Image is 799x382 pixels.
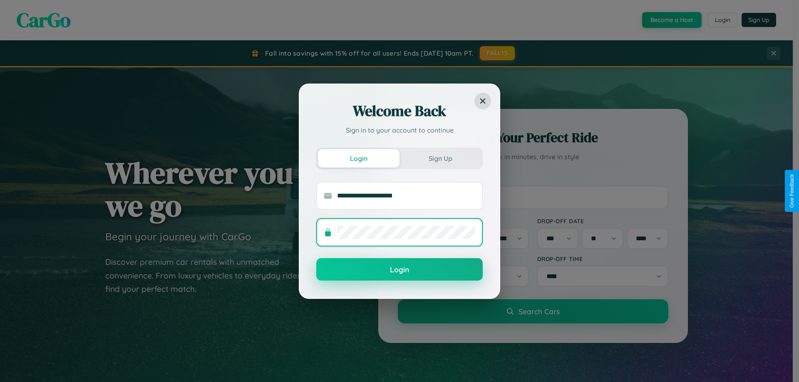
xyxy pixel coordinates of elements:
button: Login [318,149,399,168]
p: Sign in to your account to continue [316,125,483,135]
h2: Welcome Back [316,101,483,121]
button: Login [316,258,483,281]
div: Give Feedback [789,174,795,208]
button: Sign Up [399,149,481,168]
